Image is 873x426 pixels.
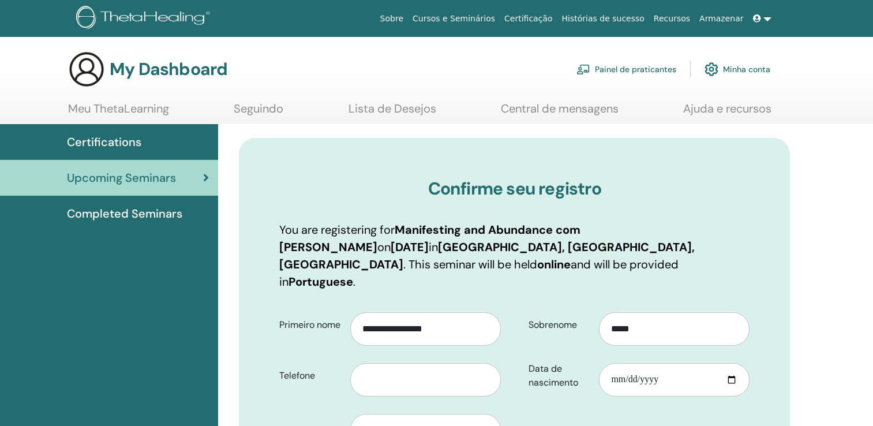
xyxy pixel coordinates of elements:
[67,169,176,186] span: Upcoming Seminars
[234,102,283,124] a: Seguindo
[279,240,695,272] b: [GEOGRAPHIC_DATA], [GEOGRAPHIC_DATA], [GEOGRAPHIC_DATA]
[695,8,748,29] a: Armazenar
[67,205,182,222] span: Completed Seminars
[68,102,169,124] a: Meu ThetaLearning
[520,314,600,336] label: Sobrenome
[76,6,214,32] img: logo.png
[271,314,350,336] label: Primeiro nome
[683,102,771,124] a: Ajuda e recursos
[349,102,436,124] a: Lista de Desejos
[500,8,557,29] a: Certificação
[557,8,649,29] a: Histórias de sucesso
[391,240,429,255] b: [DATE]
[279,221,750,290] p: You are registering for on in . This seminar will be held and will be provided in .
[576,57,676,82] a: Painel de praticantes
[649,8,695,29] a: Recursos
[67,133,141,151] span: Certifications
[110,59,227,80] h3: My Dashboard
[279,222,580,255] b: Manifesting and Abundance com [PERSON_NAME]
[576,64,590,74] img: chalkboard-teacher.svg
[68,51,105,88] img: generic-user-icon.jpg
[705,59,718,79] img: cog.svg
[271,365,350,387] label: Telefone
[501,102,619,124] a: Central de mensagens
[408,8,500,29] a: Cursos e Seminários
[279,178,750,199] h3: Confirme seu registro
[705,57,770,82] a: Minha conta
[520,358,600,394] label: Data de nascimento
[537,257,571,272] b: online
[288,274,353,289] b: Portuguese
[376,8,408,29] a: Sobre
